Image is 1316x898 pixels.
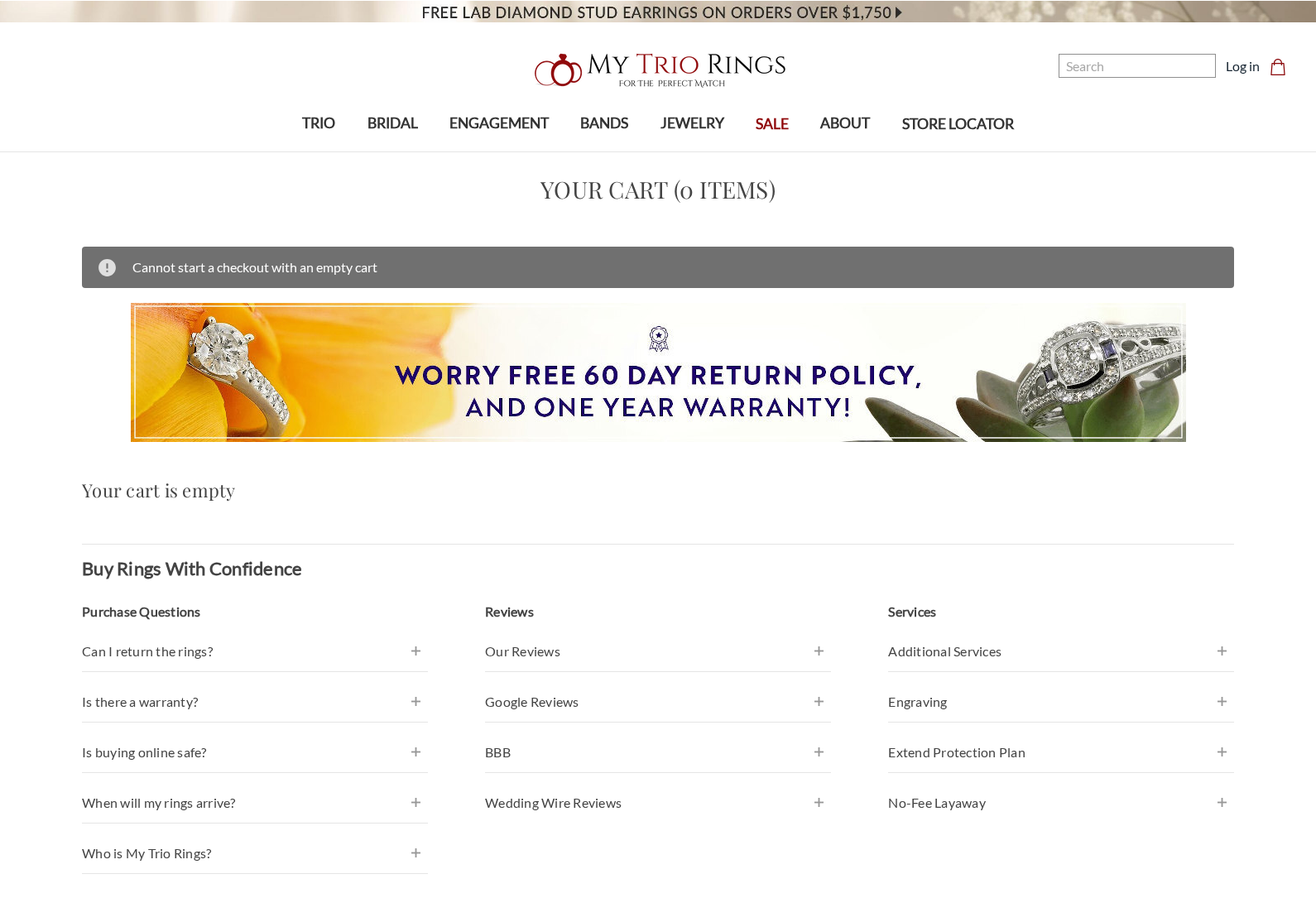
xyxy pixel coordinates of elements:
a: BRIDAL [351,97,433,151]
a: Log in [1226,56,1260,76]
h4: Is there a warranty? [82,692,428,712]
h4: Additional Services [888,641,1234,661]
a: Cart with 0 items [1270,56,1296,76]
h2: Buy Rings With Confidence [82,555,302,582]
img: Worry Free 60 Day Return Policy [131,303,1186,442]
a: ENGAGEMENT [434,97,564,151]
span: BANDS [580,113,628,134]
h4: Can I return the rings? [82,641,428,661]
button: submenu toggle [310,151,327,152]
h1: Your Cart (0 items) [82,172,1234,207]
button: submenu toggle [491,151,507,152]
input: Search [1059,54,1216,78]
img: My Trio Rings [526,44,790,97]
a: SALE [740,98,804,151]
h3: Services [888,602,1234,622]
h4: No-Fee Layaway [888,793,1234,813]
a: JEWELRY [645,97,740,151]
a: My Trio Rings [382,44,934,97]
span: SALE [756,113,789,135]
span: TRIO [302,113,335,134]
span: STORE LOCATOR [902,113,1014,135]
h3: Your cart is empty [82,477,1234,504]
h4: Who is My Trio Rings? [82,843,428,863]
a: ABOUT [804,97,886,151]
h3: Reviews [485,602,831,622]
h4: Google Reviews [485,692,831,712]
a: BANDS [564,97,644,151]
svg: cart.cart_preview [1270,59,1286,75]
a: TRIO [286,97,351,151]
button: submenu toggle [684,151,700,152]
button: submenu toggle [837,151,853,152]
h4: Is buying online safe? [82,742,428,762]
h3: Purchase Questions [82,602,428,622]
button: submenu toggle [596,151,612,152]
h4: BBB [485,742,831,762]
span: BRIDAL [367,113,418,134]
h4: When will my rings arrive? [82,793,428,813]
button: submenu toggle [384,151,401,152]
span: Cannot start a checkout with an empty cart [132,259,377,275]
span: ENGAGEMENT [449,113,549,134]
a: STORE LOCATOR [886,98,1030,151]
h4: Engraving [888,692,1234,712]
span: JEWELRY [660,113,724,134]
h4: Wedding Wire Reviews [485,793,831,813]
h4: Extend Protection Plan [888,742,1234,762]
h4: Our Reviews [485,641,831,661]
span: ABOUT [820,113,870,134]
